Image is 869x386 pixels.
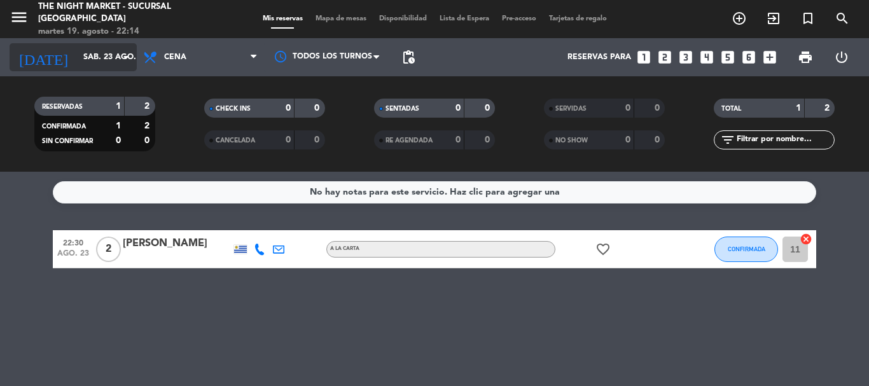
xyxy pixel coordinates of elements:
strong: 0 [286,135,291,144]
strong: 0 [485,104,492,113]
strong: 0 [625,135,630,144]
strong: 1 [116,102,121,111]
span: CANCELADA [216,137,255,144]
i: [DATE] [10,43,77,71]
strong: 2 [144,102,152,111]
i: looks_one [636,49,652,65]
div: martes 19. agosto - 22:14 [38,25,208,38]
span: pending_actions [401,50,416,65]
span: RE AGENDADA [386,137,433,144]
i: search [835,11,850,26]
i: looks_4 [699,49,715,65]
div: No hay notas para este servicio. Haz clic para agregar una [310,185,560,200]
strong: 0 [116,136,121,145]
strong: 0 [314,104,322,113]
strong: 0 [144,136,152,145]
i: looks_6 [740,49,757,65]
span: 2 [96,237,121,262]
span: CONFIRMADA [42,123,86,130]
strong: 0 [314,135,322,144]
span: SERVIDAS [555,106,587,112]
span: Pre-acceso [496,15,543,22]
strong: 2 [824,104,832,113]
i: exit_to_app [766,11,781,26]
strong: 0 [485,135,492,144]
strong: 0 [286,104,291,113]
span: TOTAL [721,106,741,112]
span: Cena [164,53,186,62]
strong: 0 [455,104,461,113]
strong: 0 [455,135,461,144]
span: SIN CONFIRMAR [42,138,93,144]
div: [PERSON_NAME] [123,235,231,252]
span: CONFIRMADA [728,245,765,252]
strong: 0 [625,104,630,113]
i: power_settings_new [834,50,849,65]
span: A LA CARTA [330,246,359,251]
strong: 0 [655,104,662,113]
i: add_box [761,49,778,65]
span: 22:30 [57,235,89,249]
i: favorite_border [595,242,611,257]
i: add_circle_outline [732,11,747,26]
input: Filtrar por nombre... [735,133,834,147]
i: looks_5 [720,49,736,65]
i: arrow_drop_down [118,50,134,65]
span: Mapa de mesas [309,15,373,22]
strong: 2 [144,121,152,130]
i: turned_in_not [800,11,816,26]
strong: 1 [796,104,801,113]
span: Lista de Espera [433,15,496,22]
span: Tarjetas de regalo [543,15,613,22]
span: Mis reservas [256,15,309,22]
span: ago. 23 [57,249,89,264]
span: CHECK INS [216,106,251,112]
button: menu [10,8,29,31]
strong: 0 [655,135,662,144]
strong: 1 [116,121,121,130]
div: LOG OUT [823,38,859,76]
span: Disponibilidad [373,15,433,22]
span: Reservas para [567,53,631,62]
i: filter_list [720,132,735,148]
i: looks_3 [678,49,694,65]
button: CONFIRMADA [714,237,778,262]
span: print [798,50,813,65]
span: RESERVADAS [42,104,83,110]
i: cancel [800,233,812,245]
span: SENTADAS [386,106,419,112]
i: menu [10,8,29,27]
div: The Night Market - Sucursal [GEOGRAPHIC_DATA] [38,1,208,25]
span: NO SHOW [555,137,588,144]
i: looks_two [657,49,673,65]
